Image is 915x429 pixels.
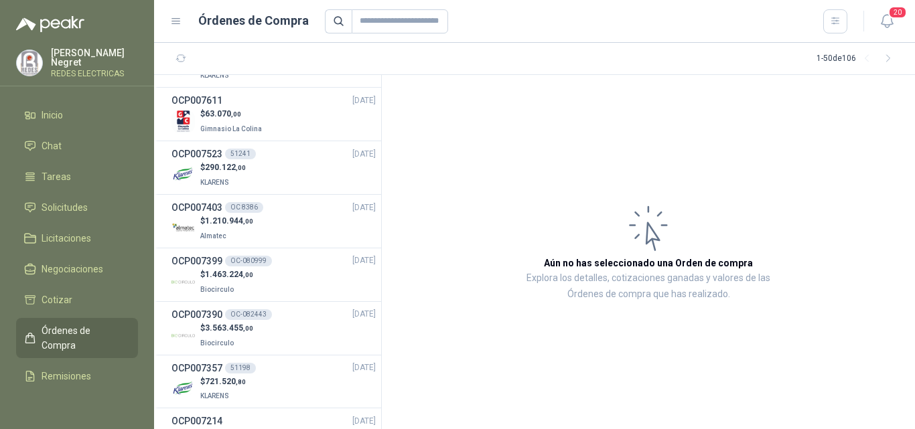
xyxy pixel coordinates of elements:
[42,169,71,184] span: Tareas
[200,339,234,347] span: Biocirculo
[352,254,376,267] span: [DATE]
[200,179,229,186] span: KLARENS
[171,254,222,268] h3: OCP007399
[236,164,246,171] span: ,00
[42,323,125,353] span: Órdenes de Compra
[42,139,62,153] span: Chat
[352,308,376,321] span: [DATE]
[516,270,781,303] p: Explora los detalles, cotizaciones ganadas y valores de las Órdenes de compra que has realizado.
[205,270,253,279] span: 1.463.224
[16,363,138,389] a: Remisiones
[352,94,376,107] span: [DATE]
[51,70,138,78] p: REDES ELECTRICAS
[171,361,222,375] h3: OCP007357
[16,16,84,32] img: Logo peakr
[243,325,253,332] span: ,00
[16,133,138,159] a: Chat
[352,201,376,214] span: [DATE]
[205,377,246,386] span: 721.520
[171,147,376,189] a: OCP00752351241[DATE] Company Logo$290.122,00KLARENS
[171,254,376,296] a: OCP007399OC-080999[DATE] Company Logo$1.463.224,00Biocirculo
[200,392,229,400] span: KLARENS
[42,200,88,215] span: Solicitudes
[16,394,138,420] a: Configuración
[352,361,376,374] span: [DATE]
[171,270,195,294] img: Company Logo
[16,102,138,128] a: Inicio
[200,268,253,281] p: $
[16,287,138,313] a: Cotizar
[200,108,265,120] p: $
[200,232,226,240] span: Almatec
[205,109,241,118] span: 63.070
[171,93,376,135] a: OCP007611[DATE] Company Logo$63.070,00Gimnasio La Colina
[205,323,253,333] span: 3.563.455
[888,6,907,19] span: 20
[171,414,222,428] h3: OCP007214
[225,309,272,320] div: OC-082443
[205,216,253,226] span: 1.210.944
[171,377,195,401] img: Company Logo
[352,415,376,428] span: [DATE]
[16,318,138,358] a: Órdenes de Compra
[200,161,246,174] p: $
[42,108,63,122] span: Inicio
[171,307,222,322] h3: OCP007390
[231,110,241,118] span: ,00
[200,125,262,133] span: Gimnasio La Colina
[171,361,376,403] a: OCP00735751198[DATE] Company Logo$721.520,80KLARENS
[243,271,253,278] span: ,00
[225,256,272,266] div: OC-080999
[200,286,234,293] span: Biocirculo
[16,164,138,189] a: Tareas
[200,72,229,79] span: KLARENS
[171,307,376,349] a: OCP007390OC-082443[DATE] Company Logo$3.563.455,00Biocirculo
[171,324,195,347] img: Company Logo
[171,163,195,187] img: Company Logo
[200,322,253,335] p: $
[205,163,246,172] span: 290.122
[198,11,309,30] h1: Órdenes de Compra
[16,256,138,282] a: Negociaciones
[236,378,246,385] span: ,80
[42,369,91,383] span: Remisiones
[42,262,103,276] span: Negociaciones
[225,363,256,373] div: 51198
[544,256,753,270] h3: Aún no has seleccionado una Orden de compra
[17,50,42,76] img: Company Logo
[243,218,253,225] span: ,00
[200,375,246,388] p: $
[225,202,263,213] div: OC 8386
[171,217,195,240] img: Company Logo
[817,48,899,70] div: 1 - 50 de 106
[352,148,376,161] span: [DATE]
[171,200,376,242] a: OCP007403OC 8386[DATE] Company Logo$1.210.944,00Almatec
[42,292,72,307] span: Cotizar
[16,226,138,251] a: Licitaciones
[171,147,222,161] h3: OCP007523
[225,149,256,159] div: 51241
[875,9,899,33] button: 20
[16,195,138,220] a: Solicitudes
[42,231,91,246] span: Licitaciones
[171,110,195,133] img: Company Logo
[51,48,138,67] p: [PERSON_NAME] Negret
[171,93,222,108] h3: OCP007611
[200,215,253,228] p: $
[171,200,222,215] h3: OCP007403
